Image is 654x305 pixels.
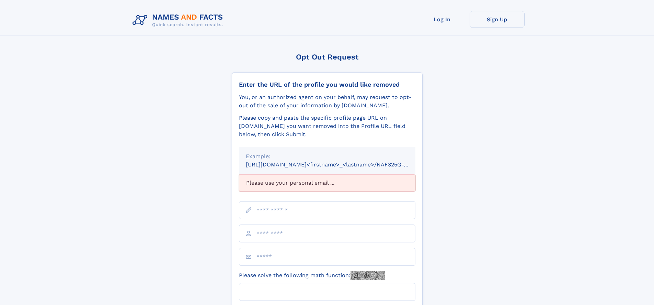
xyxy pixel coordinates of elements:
div: Example: [246,152,409,161]
div: Please copy and paste the specific profile page URL on [DOMAIN_NAME] you want removed into the Pr... [239,114,415,139]
div: Enter the URL of the profile you would like removed [239,81,415,88]
div: You, or an authorized agent on your behalf, may request to opt-out of the sale of your informatio... [239,93,415,110]
img: Logo Names and Facts [130,11,229,30]
div: Opt Out Request [232,53,423,61]
a: Sign Up [470,11,525,28]
div: Please use your personal email ... [239,174,415,192]
a: Log In [415,11,470,28]
small: [URL][DOMAIN_NAME]<firstname>_<lastname>/NAF325G-xxxxxxxx [246,161,428,168]
label: Please solve the following math function: [239,271,385,280]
